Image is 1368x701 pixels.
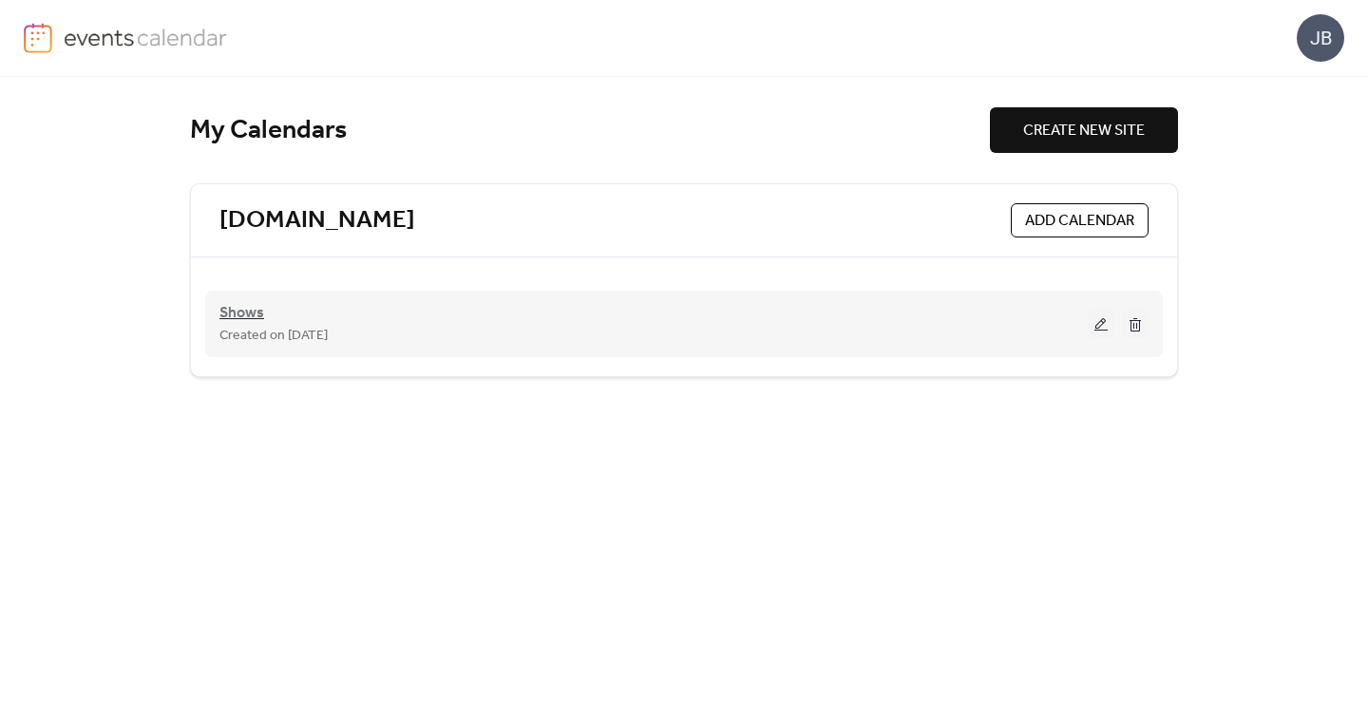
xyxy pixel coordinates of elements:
button: ADD CALENDAR [1011,203,1149,237]
a: Shows [219,308,264,319]
div: JB [1297,14,1344,62]
span: Shows [219,302,264,325]
button: CREATE NEW SITE [990,107,1178,153]
img: logo-type [64,23,228,51]
span: CREATE NEW SITE [1023,120,1145,142]
div: My Calendars [190,114,990,147]
span: ADD CALENDAR [1025,210,1134,233]
img: logo [24,23,52,53]
span: Created on [DATE] [219,325,328,348]
a: [DOMAIN_NAME] [219,205,415,237]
